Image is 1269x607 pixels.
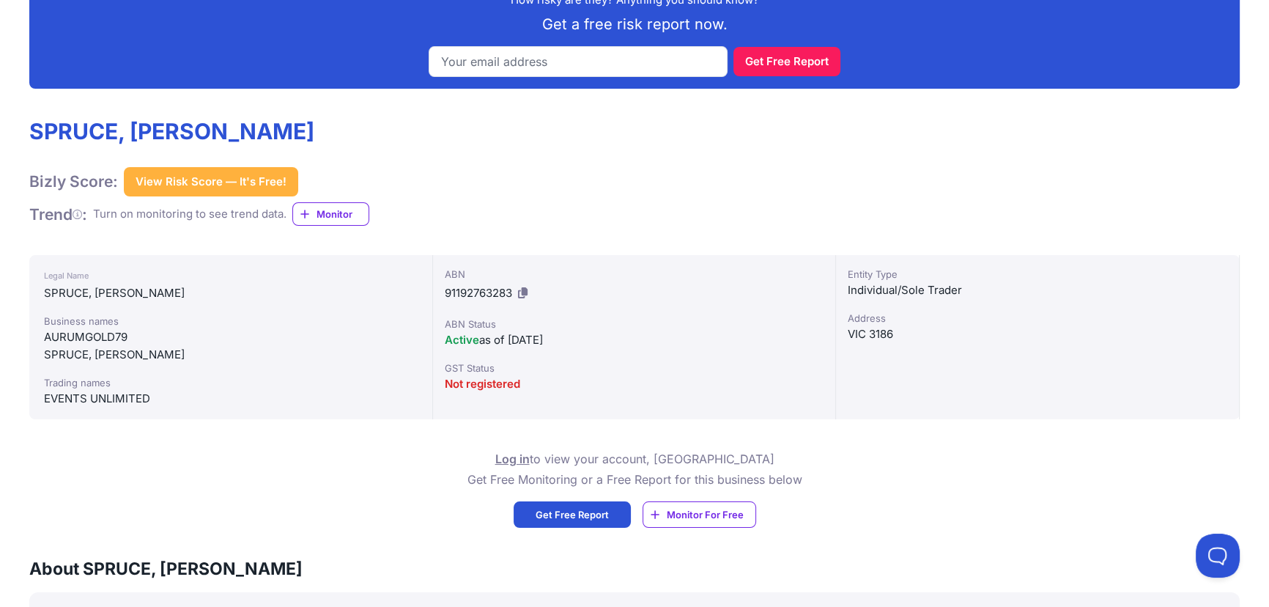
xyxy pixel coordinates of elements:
h1: SPRUCE, [PERSON_NAME] [29,118,369,144]
p: to view your account, [GEOGRAPHIC_DATA] Get Free Monitoring or a Free Report for this business below [467,449,802,490]
p: Get a free risk report now. [41,14,1228,34]
button: View Risk Score — It's Free! [124,167,298,196]
a: Monitor [292,202,369,226]
a: Monitor For Free [643,501,756,528]
div: Business names [44,314,418,328]
div: AURUMGOLD79 [44,328,418,346]
div: SPRUCE, [PERSON_NAME] [44,346,418,364]
div: Trading names [44,375,418,390]
span: Get Free Report [536,507,609,522]
div: Address [848,311,1227,325]
div: Turn on monitoring to see trend data. [93,206,286,223]
a: Log in [495,452,530,466]
h3: About SPRUCE, [PERSON_NAME] [29,557,1240,581]
div: ABN [445,267,824,282]
div: ABN Status [445,317,824,331]
span: Not registered [445,377,520,391]
div: Legal Name [44,267,418,284]
span: Monitor For Free [667,507,744,522]
div: GST Status [445,361,824,375]
div: Individual/Sole Trader [848,282,1227,299]
a: Get Free Report [514,501,631,528]
div: Entity Type [848,267,1227,282]
button: Get Free Report [733,47,840,76]
span: Active [445,333,479,347]
span: Monitor [317,207,369,221]
div: SPRUCE, [PERSON_NAME] [44,284,418,302]
div: as of [DATE] [445,331,824,349]
input: Your email address [429,46,728,77]
div: VIC 3186 [848,325,1227,343]
h1: Trend : [29,205,87,224]
span: 91192763283 [445,286,512,300]
iframe: Toggle Customer Support [1196,534,1240,578]
div: EVENTS UNLIMITED [44,390,418,408]
h1: Bizly Score: [29,172,118,191]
